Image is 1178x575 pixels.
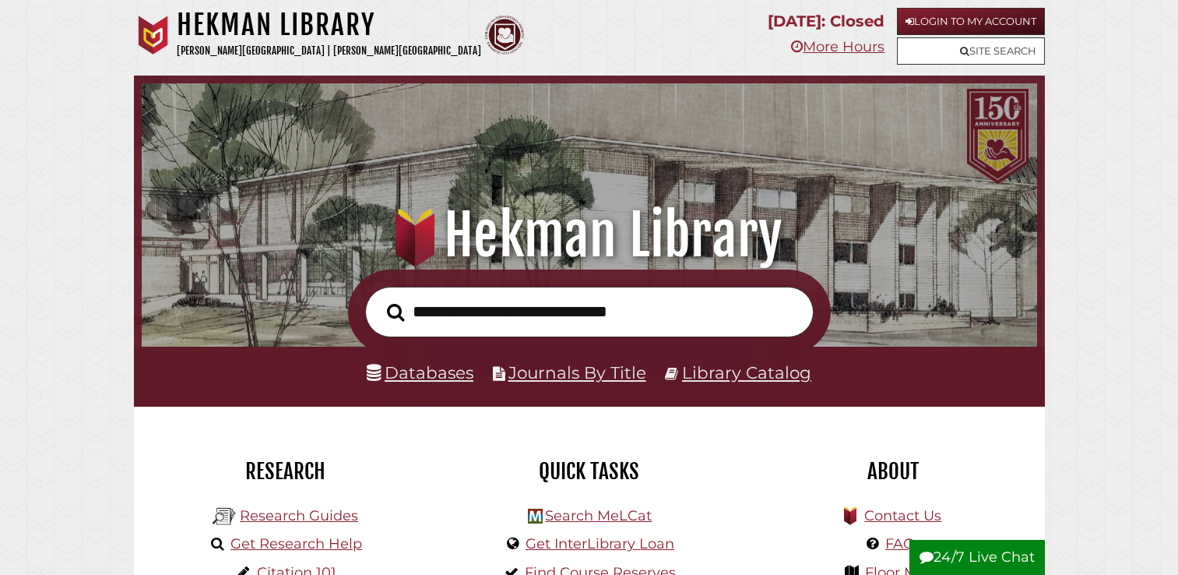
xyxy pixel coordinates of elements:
a: FAQs [885,535,922,552]
button: Search [379,299,412,326]
p: [DATE]: Closed [768,8,884,35]
img: Hekman Library Logo [528,509,543,524]
a: Databases [367,362,473,383]
i: Search [387,302,404,321]
h2: About [753,458,1033,485]
img: Calvin University [134,16,173,55]
h1: Hekman Library [177,8,481,42]
a: More Hours [791,38,884,55]
a: Site Search [897,37,1045,65]
h2: Research [146,458,426,485]
a: Get Research Help [230,535,362,552]
img: Hekman Library Logo [213,505,236,528]
a: Get InterLibrary Loan [526,535,674,552]
a: Library Catalog [682,362,811,383]
img: Calvin Theological Seminary [485,16,524,55]
a: Research Guides [240,507,358,524]
a: Search MeLCat [545,507,652,524]
h2: Quick Tasks [449,458,730,485]
h1: Hekman Library [159,201,1019,270]
p: [PERSON_NAME][GEOGRAPHIC_DATA] | [PERSON_NAME][GEOGRAPHIC_DATA] [177,42,481,60]
a: Login to My Account [897,8,1045,35]
a: Journals By Title [508,362,646,383]
a: Contact Us [864,507,941,524]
